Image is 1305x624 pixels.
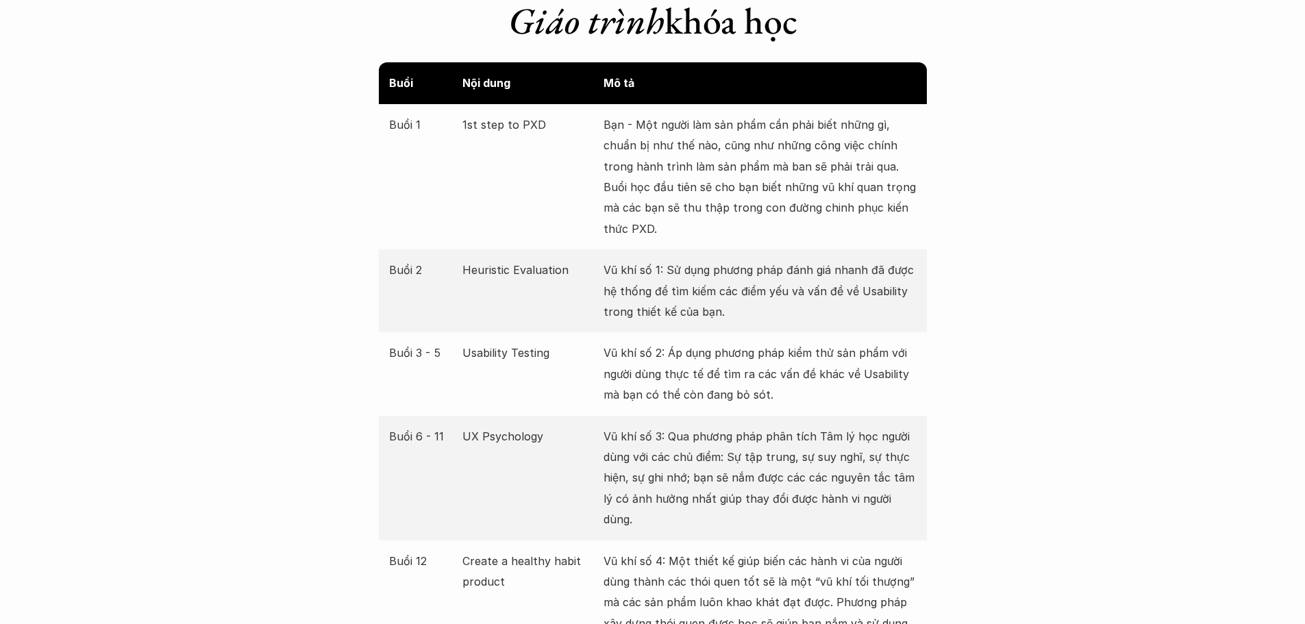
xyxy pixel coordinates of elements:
[462,342,597,363] p: Usability Testing
[389,551,456,571] p: Buổi 12
[604,426,917,530] p: Vũ khí số 3: Qua phương pháp phân tích Tâm lý học người dùng với các chủ điểm: Sự tập trung, sự s...
[462,260,597,280] p: Heuristic Evaluation
[389,426,456,447] p: Buổi 6 - 11
[462,551,597,592] p: Create a healthy habit product
[389,114,456,135] p: Buổi 1
[604,114,917,239] p: Bạn - Một người làm sản phẩm cần phải biết những gì, chuẩn bị như thế nào, cũng như những công vi...
[389,342,456,363] p: Buổi 3 - 5
[462,426,597,447] p: UX Psychology
[462,76,510,90] strong: Nội dung
[604,260,917,322] p: Vũ khí số 1: Sử dụng phương pháp đánh giá nhanh đã được hệ thống để tìm kiếm các điểm yếu và vấn ...
[462,114,597,135] p: 1st step to PXD
[389,76,413,90] strong: Buổi
[604,342,917,405] p: Vũ khí số 2: Áp dụng phương pháp kiểm thử sản phẩm với người dùng thực tế để tìm ra các vấn đề kh...
[389,260,456,280] p: Buổi 2
[604,76,634,90] strong: Mô tả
